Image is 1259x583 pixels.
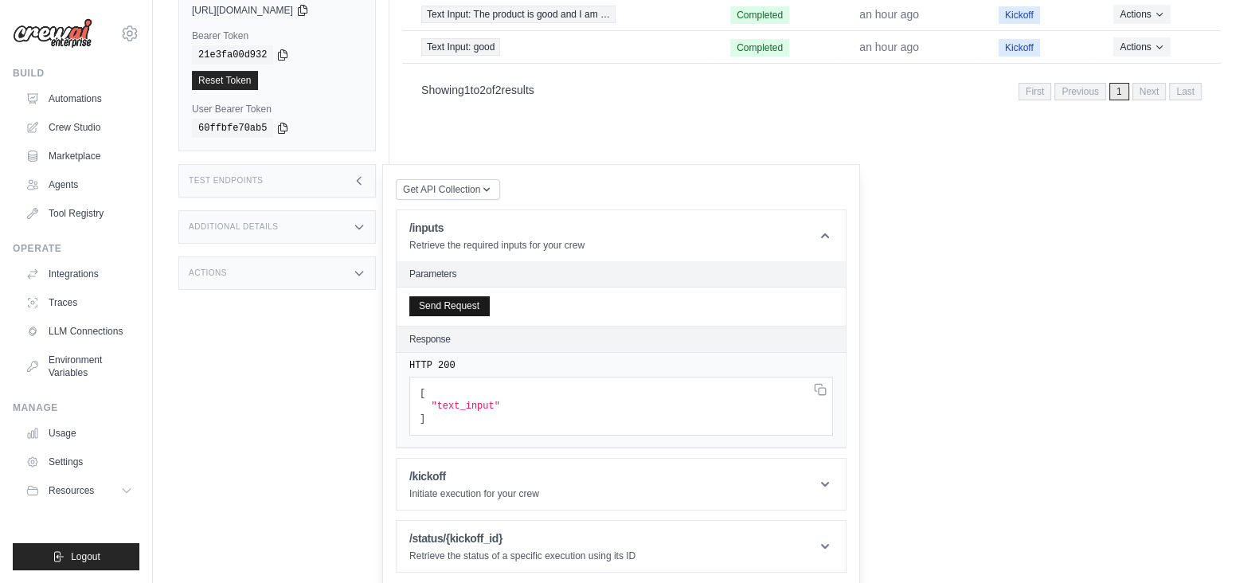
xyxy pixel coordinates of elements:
[19,143,139,169] a: Marketplace
[403,183,480,196] span: Get API Collection
[189,176,264,186] h3: Test Endpoints
[13,18,92,49] img: Logo
[409,333,451,346] h2: Response
[409,550,635,562] p: Retrieve the status of a specific execution using its ID
[13,242,139,255] div: Operate
[421,38,500,56] span: Text Input: good
[420,413,425,425] span: ]
[1019,83,1051,100] span: First
[19,86,139,112] a: Automations
[409,530,635,546] h1: /status/{kickoff_id}
[1179,507,1259,583] iframe: Chat Widget
[1169,83,1202,100] span: Last
[421,6,692,23] a: View execution details for Text Input
[402,70,1221,111] nav: Pagination
[421,6,616,23] span: Text Input: The product is good and I am …
[421,82,534,98] p: Showing to of results
[409,468,539,484] h1: /kickoff
[409,296,489,315] button: Send Request
[409,239,585,252] p: Retrieve the required inputs for your crew
[19,478,139,503] button: Resources
[859,41,919,53] time: August 12, 2025 at 11:32 IST
[192,45,273,65] code: 21e3fa00d932
[431,401,499,412] span: "text_input"
[13,67,139,80] div: Build
[464,84,471,96] span: 1
[999,6,1040,24] span: Kickoff
[421,38,692,56] a: View execution details for Text Input
[1109,83,1129,100] span: 1
[1019,83,1202,100] nav: Pagination
[1054,83,1106,100] span: Previous
[1113,5,1170,24] button: Actions for execution
[19,172,139,198] a: Agents
[479,84,486,96] span: 2
[192,4,293,17] span: [URL][DOMAIN_NAME]
[859,8,919,21] time: August 12, 2025 at 11:38 IST
[999,39,1040,57] span: Kickoff
[409,359,833,372] pre: HTTP 200
[19,290,139,315] a: Traces
[13,401,139,414] div: Manage
[19,115,139,140] a: Crew Studio
[396,179,500,200] button: Get API Collection
[409,268,833,280] h2: Parameters
[192,119,273,138] code: 60ffbfe70ab5
[192,71,258,90] a: Reset Token
[189,222,278,232] h3: Additional Details
[19,347,139,385] a: Environment Variables
[19,201,139,226] a: Tool Registry
[71,550,100,563] span: Logout
[730,6,789,24] span: Completed
[49,484,94,497] span: Resources
[19,421,139,446] a: Usage
[409,487,539,500] p: Initiate execution for your crew
[192,103,362,115] label: User Bearer Token
[19,319,139,344] a: LLM Connections
[1113,37,1170,57] button: Actions for execution
[19,449,139,475] a: Settings
[409,220,585,236] h1: /inputs
[192,29,362,42] label: Bearer Token
[420,388,425,399] span: [
[189,268,227,278] h3: Actions
[19,261,139,287] a: Integrations
[1132,83,1167,100] span: Next
[13,543,139,570] button: Logout
[495,84,502,96] span: 2
[730,39,789,57] span: Completed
